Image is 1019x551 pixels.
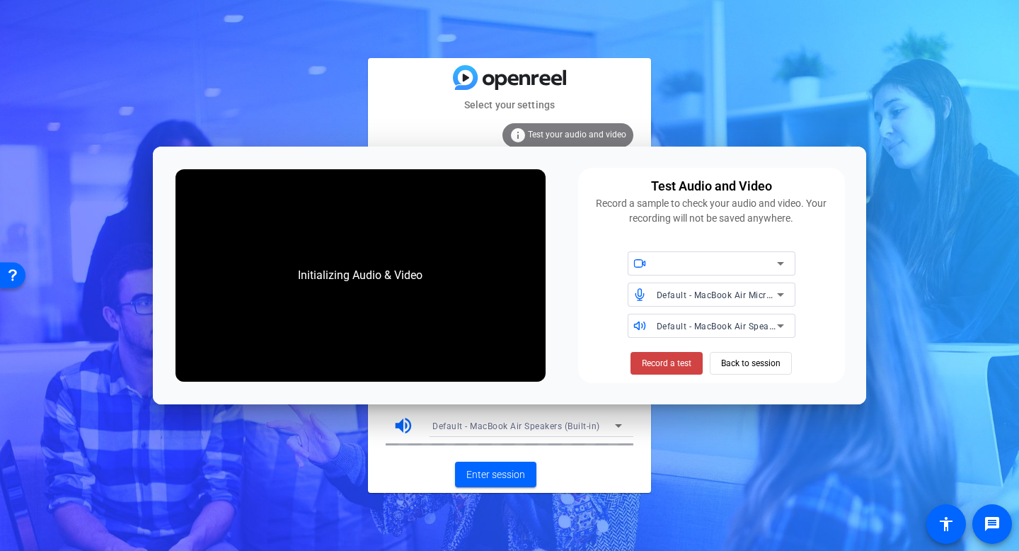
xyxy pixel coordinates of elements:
span: Record a test [642,357,691,370]
div: Test Audio and Video [651,176,772,196]
span: Test your audio and video [528,130,626,140]
button: Record a test [631,352,703,375]
div: Record a sample to check your audio and video. Your recording will not be saved anywhere. [587,196,836,226]
span: Default - MacBook Air Speakers (Built-in) [657,320,824,331]
mat-card-subtitle: Select your settings [368,97,651,113]
button: Back to session [710,352,792,375]
mat-icon: message [984,516,1001,533]
span: Default - MacBook Air Speakers (Built-in) [432,421,600,431]
mat-icon: volume_up [393,415,414,436]
mat-icon: accessibility [938,516,955,533]
span: Back to session [721,350,781,377]
span: Default - MacBook Air Microphone (Built-in) [657,289,836,300]
mat-icon: info [509,127,526,144]
img: blue-gradient.svg [453,65,566,90]
span: Enter session [466,467,525,482]
div: Initializing Audio & Video [284,253,437,298]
